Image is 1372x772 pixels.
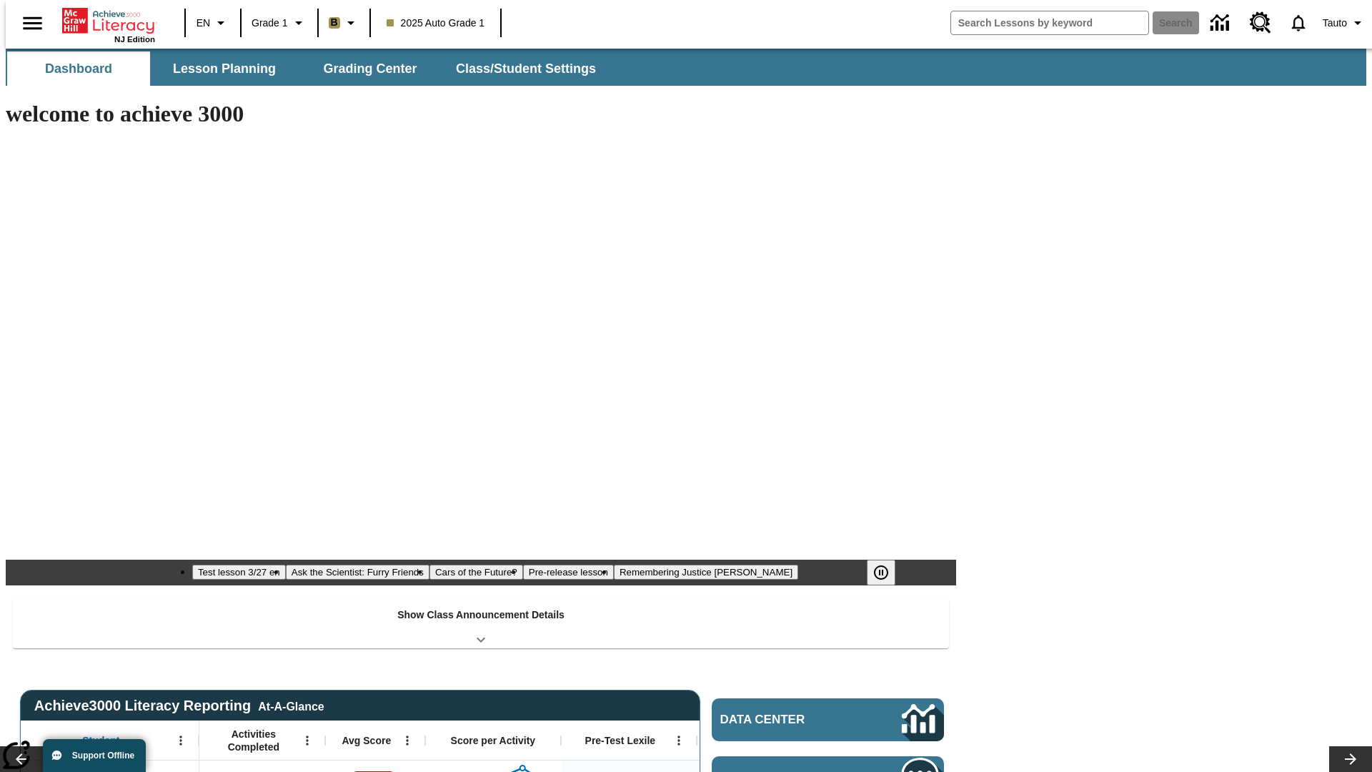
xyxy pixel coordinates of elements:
[6,49,1366,86] div: SubNavbar
[43,739,146,772] button: Support Offline
[331,14,338,31] span: B
[13,599,949,648] div: Show Class Announcement Details
[1323,16,1347,31] span: Tauto
[867,560,895,585] button: Pause
[82,734,119,747] span: Student
[1202,4,1241,43] a: Data Center
[62,5,155,44] div: Home
[668,730,690,751] button: Open Menu
[190,10,236,36] button: Language: EN, Select a language
[170,730,192,751] button: Open Menu
[258,698,324,713] div: At-A-Glance
[297,730,318,751] button: Open Menu
[7,51,150,86] button: Dashboard
[252,16,288,31] span: Grade 1
[299,51,442,86] button: Grading Center
[951,11,1148,34] input: search field
[1241,4,1280,42] a: Resource Center, Will open in new tab
[11,2,54,44] button: Open side menu
[397,608,565,623] p: Show Class Announcement Details
[45,61,112,77] span: Dashboard
[197,16,210,31] span: EN
[153,51,296,86] button: Lesson Planning
[1329,746,1372,772] button: Lesson carousel, Next
[429,565,523,580] button: Slide 3 Cars of the Future?
[246,10,313,36] button: Grade: Grade 1, Select a grade
[34,698,324,714] span: Achieve3000 Literacy Reporting
[192,565,286,580] button: Slide 1 Test lesson 3/27 en
[585,734,656,747] span: Pre-Test Lexile
[72,751,134,761] span: Support Offline
[6,51,609,86] div: SubNavbar
[114,35,155,44] span: NJ Edition
[286,565,429,580] button: Slide 2 Ask the Scientist: Furry Friends
[523,565,614,580] button: Slide 4 Pre-release lesson
[207,728,301,753] span: Activities Completed
[614,565,798,580] button: Slide 5 Remembering Justice O'Connor
[712,698,944,741] a: Data Center
[342,734,391,747] span: Avg Score
[1280,4,1317,41] a: Notifications
[1317,10,1372,36] button: Profile/Settings
[387,16,485,31] span: 2025 Auto Grade 1
[62,6,155,35] a: Home
[456,61,596,77] span: Class/Student Settings
[323,61,417,77] span: Grading Center
[6,101,956,127] h1: welcome to achieve 3000
[173,61,276,77] span: Lesson Planning
[867,560,910,585] div: Pause
[323,10,365,36] button: Boost Class color is light brown. Change class color
[451,734,536,747] span: Score per Activity
[397,730,418,751] button: Open Menu
[720,713,854,727] span: Data Center
[444,51,607,86] button: Class/Student Settings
